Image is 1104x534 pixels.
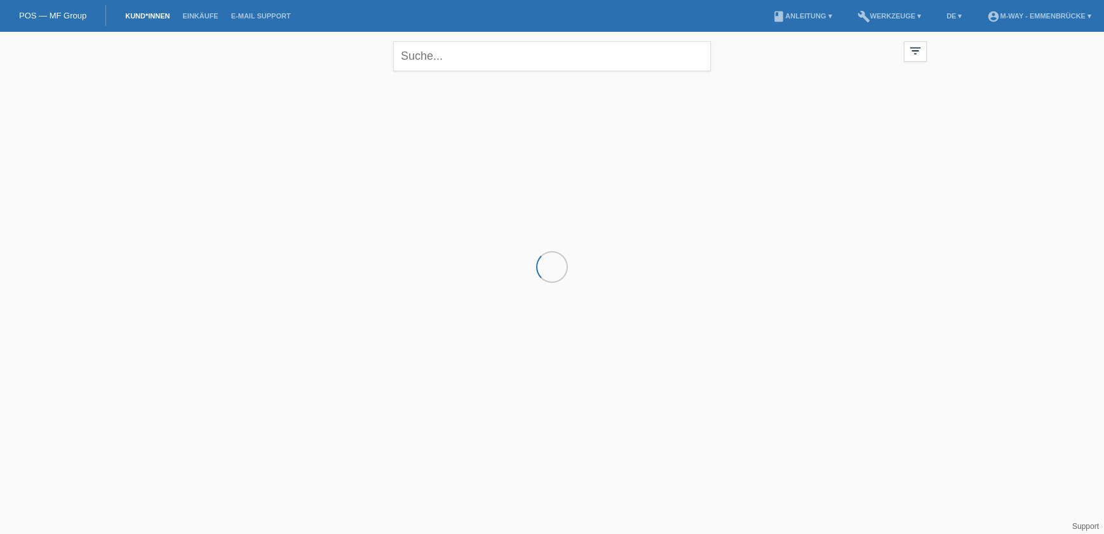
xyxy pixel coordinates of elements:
[176,12,224,20] a: Einkäufe
[858,10,870,23] i: build
[225,12,297,20] a: E-Mail Support
[981,12,1098,20] a: account_circlem-way - Emmenbrücke ▾
[19,11,86,20] a: POS — MF Group
[772,10,785,23] i: book
[119,12,176,20] a: Kund*innen
[851,12,928,20] a: buildWerkzeuge ▾
[393,41,711,71] input: Suche...
[1072,522,1099,531] a: Support
[940,12,968,20] a: DE ▾
[908,44,922,58] i: filter_list
[766,12,838,20] a: bookAnleitung ▾
[987,10,1000,23] i: account_circle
